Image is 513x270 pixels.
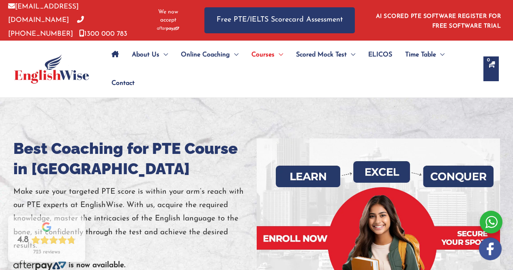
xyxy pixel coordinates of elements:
[405,41,436,69] span: Time Table
[399,41,451,69] a: Time TableMenu Toggle
[14,54,89,84] img: cropped-ew-logo
[152,8,184,24] span: We now accept
[362,41,399,69] a: ELICOS
[105,41,475,97] nav: Site Navigation: Main Menu
[376,13,501,29] a: AI SCORED PTE SOFTWARE REGISTER FOR FREE SOFTWARE TRIAL
[13,138,257,179] h1: Best Coaching for PTE Course in [GEOGRAPHIC_DATA]
[125,41,174,69] a: About UsMenu Toggle
[17,234,76,246] div: Rating: 4.8 out of 5
[17,234,29,246] div: 4.8
[290,41,362,69] a: Scored Mock TestMenu Toggle
[204,7,355,33] a: Free PTE/IELTS Scorecard Assessment
[33,249,60,255] div: 723 reviews
[157,26,179,31] img: Afterpay-Logo
[245,41,290,69] a: CoursesMenu Toggle
[13,185,257,253] p: Make sure your targeted PTE score is within your arm’s reach with our PTE experts at EnglishWise....
[8,17,84,37] a: [PHONE_NUMBER]
[275,41,283,69] span: Menu Toggle
[483,56,499,81] a: View Shopping Cart, empty
[296,41,347,69] span: Scored Mock Test
[181,41,230,69] span: Online Coaching
[105,69,135,97] a: Contact
[347,41,355,69] span: Menu Toggle
[79,30,127,37] a: 1300 000 783
[132,41,159,69] span: About Us
[159,41,168,69] span: Menu Toggle
[479,238,502,260] img: white-facebook.png
[251,41,275,69] span: Courses
[230,41,238,69] span: Menu Toggle
[371,7,505,33] aside: Header Widget 1
[174,41,245,69] a: Online CoachingMenu Toggle
[69,261,125,269] b: is now available.
[368,41,392,69] span: ELICOS
[112,69,135,97] span: Contact
[8,3,79,24] a: [EMAIL_ADDRESS][DOMAIN_NAME]
[436,41,444,69] span: Menu Toggle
